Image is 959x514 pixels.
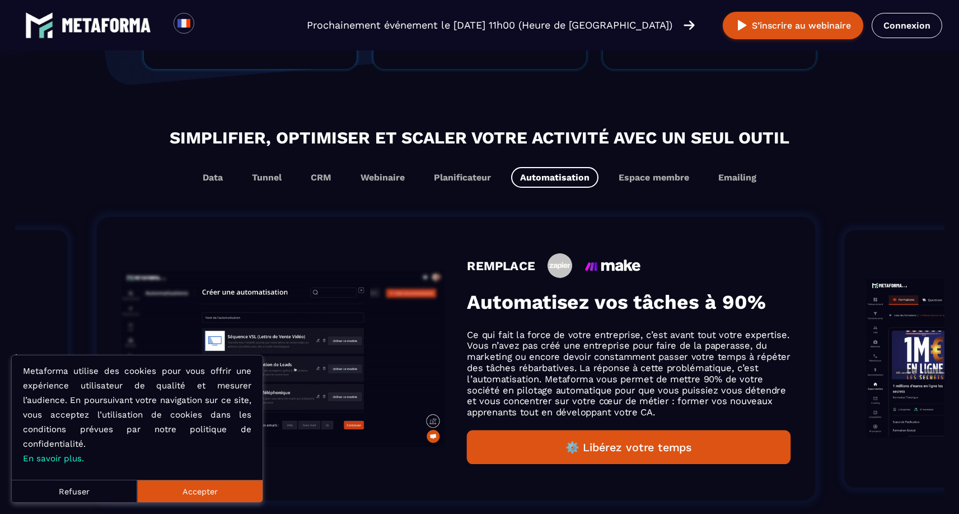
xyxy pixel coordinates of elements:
[709,167,765,188] button: Emailing
[352,167,414,188] button: Webinaire
[23,364,251,466] p: Metaforma utilise des cookies pour vous offrir une expérience utilisateur de qualité et mesurer l...
[204,18,212,32] input: Search for option
[137,480,263,502] button: Accepter
[723,12,863,39] button: S’inscrire au webinaire
[177,16,191,30] img: fr
[467,290,790,314] h3: Automatisez vos tâches à 90%
[467,430,790,465] button: ⚙️ Libérez votre temps
[548,253,573,278] img: icon
[302,167,340,188] button: CRM
[511,167,598,188] button: Automatisation
[872,13,942,38] a: Connexion
[585,260,640,271] img: icon
[194,167,232,188] button: Data
[12,480,137,502] button: Refuser
[194,13,222,38] div: Search for option
[610,167,698,188] button: Espace membre
[26,125,933,150] h2: Simplifier, optimiser et scaler votre activité avec un seul outil
[307,17,672,33] p: Prochainement événement le [DATE] 11h00 (Heure de [GEOGRAPHIC_DATA])
[23,453,84,464] a: En savoir plus.
[25,11,53,39] img: logo
[62,18,151,33] img: logo
[467,258,535,273] h4: REMPLACE
[425,167,500,188] button: Planificateur
[243,167,291,188] button: Tunnel
[735,18,749,33] img: play
[467,329,790,418] p: Ce qui fait la force de votre entreprise, c’est avant tout votre expertise. Vous n’avez pas créé ...
[121,271,445,447] img: gif
[684,19,695,31] img: arrow-right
